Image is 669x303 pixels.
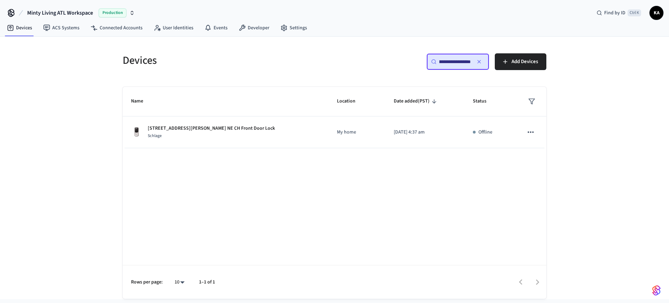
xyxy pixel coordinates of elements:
button: Add Devices [495,53,546,70]
table: sticky table [123,87,546,148]
p: 1–1 of 1 [199,279,215,286]
span: Add Devices [512,57,538,66]
h5: Devices [123,53,330,68]
a: Settings [275,22,313,34]
p: [STREET_ADDRESS][PERSON_NAME] NE CH Front Door Lock [148,125,275,132]
button: KA [649,6,663,20]
span: Minty Living ATL Workspace [27,9,93,17]
div: 10 [171,277,188,287]
img: Yale Assure Touchscreen Wifi Smart Lock, Satin Nickel, Front [131,127,142,138]
span: Production [99,8,126,17]
a: Connected Accounts [85,22,148,34]
span: Status [473,96,495,107]
span: Find by ID [604,9,625,16]
p: [DATE] 4:37 am [394,129,456,136]
a: Devices [1,22,38,34]
span: Name [131,96,152,107]
span: KA [650,7,663,19]
img: SeamLogoGradient.69752ec5.svg [652,285,661,296]
p: My home [337,129,377,136]
span: Date added(PST) [394,96,439,107]
a: User Identities [148,22,199,34]
p: Rows per page: [131,279,163,286]
span: Ctrl K [628,9,641,16]
a: Events [199,22,233,34]
a: ACS Systems [38,22,85,34]
div: Find by IDCtrl K [591,7,647,19]
a: Developer [233,22,275,34]
p: Offline [478,129,492,136]
span: Location [337,96,364,107]
span: Schlage [148,133,162,139]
